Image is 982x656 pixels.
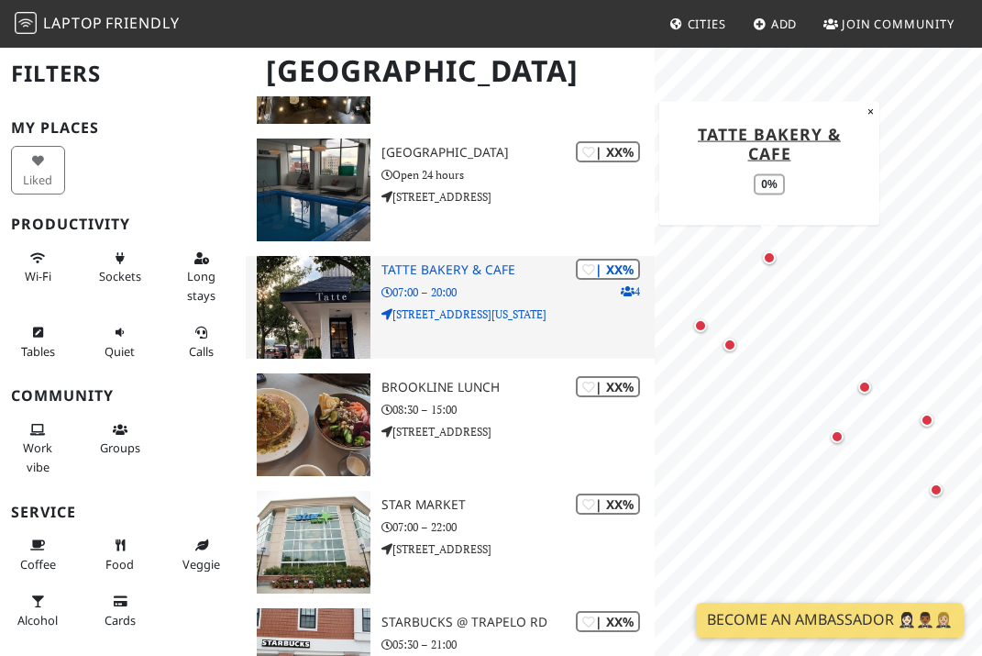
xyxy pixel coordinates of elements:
h3: Service [11,504,235,521]
a: LaptopFriendly LaptopFriendly [15,8,180,40]
a: Star Market | XX% Star Market 07:00 – 22:00 [STREET_ADDRESS] [246,491,655,594]
button: Tables [11,317,65,366]
div: | XX% [576,259,640,280]
div: Map marker [916,409,938,431]
span: Veggie [182,556,220,573]
span: Credit cards [105,612,136,628]
h3: [GEOGRAPHIC_DATA] [381,145,654,161]
button: Alcohol [11,586,65,635]
button: Wi-Fi [11,243,65,292]
img: Brookline Lunch [257,373,371,476]
p: [STREET_ADDRESS] [381,188,654,206]
div: | XX% [576,141,640,162]
button: Groups [93,415,147,463]
button: Sockets [93,243,147,292]
div: Map marker [826,426,848,448]
div: Map marker [925,479,947,501]
button: Close popup [862,101,879,121]
span: Power sockets [99,268,141,284]
p: [STREET_ADDRESS] [381,423,654,440]
button: Food [93,530,147,579]
a: Tatte Bakery & Cafe | XX% 4 Tatte Bakery & Cafe 07:00 – 20:00 [STREET_ADDRESS][US_STATE] [246,256,655,359]
span: Cities [688,16,726,32]
div: Map marker [690,315,712,337]
p: 4 [621,283,640,300]
a: Brookline Lunch | XX% Brookline Lunch 08:30 – 15:00 [STREET_ADDRESS] [246,373,655,476]
button: Long stays [175,243,229,310]
h3: Starbucks @ Trapelo Rd [381,615,654,630]
span: Work-friendly tables [21,343,55,360]
h3: Star Market [381,497,654,513]
a: Join Community [816,7,962,40]
p: [STREET_ADDRESS] [381,540,654,558]
span: Coffee [20,556,56,573]
span: Food [105,556,134,573]
p: 07:00 – 22:00 [381,518,654,536]
div: Map marker [719,334,741,356]
span: Stable Wi-Fi [25,268,51,284]
h3: Community [11,387,235,405]
div: Map marker [758,247,780,269]
div: 0% [754,173,784,195]
span: People working [23,439,52,474]
button: Work vibe [11,415,65,482]
button: Coffee [11,530,65,579]
span: Video/audio calls [189,343,214,360]
button: Cards [93,586,147,635]
span: Long stays [187,268,215,303]
p: 05:30 – 21:00 [381,636,654,653]
span: Quiet [105,343,135,360]
p: [STREET_ADDRESS][US_STATE] [381,306,654,323]
button: Calls [175,317,229,366]
p: 07:00 – 20:00 [381,284,654,301]
div: | XX% [576,376,640,397]
h2: Filters [11,46,235,102]
span: Laptop [43,13,103,33]
div: Map marker [854,376,876,398]
img: Star Market [257,491,371,594]
span: Friendly [105,13,179,33]
img: Tatte Bakery & Cafe [257,256,371,359]
div: | XX% [576,494,640,515]
p: 08:30 – 15:00 [381,401,654,418]
a: Add [745,7,805,40]
span: Group tables [100,439,140,456]
span: Add [771,16,798,32]
button: Quiet [93,317,147,366]
img: LaptopFriendly [15,12,37,34]
button: Veggie [175,530,229,579]
h1: [GEOGRAPHIC_DATA] [251,46,651,96]
h3: Productivity [11,216,235,233]
a: Cities [662,7,734,40]
span: Join Community [842,16,954,32]
a: Tatte Bakery & Cafe [698,122,841,163]
h3: Brookline Lunch [381,380,654,395]
p: Open 24 hours [381,166,654,183]
a: Revere Hotel Boston Common | XX% [GEOGRAPHIC_DATA] Open 24 hours [STREET_ADDRESS] [246,139,655,241]
div: | XX% [576,611,640,632]
h3: My Places [11,119,235,137]
img: Revere Hotel Boston Common [257,139,371,241]
span: Alcohol [17,612,58,628]
h3: Tatte Bakery & Cafe [381,262,654,278]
